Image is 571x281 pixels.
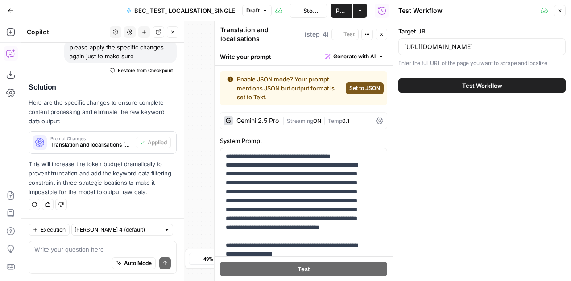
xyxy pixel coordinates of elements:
span: Publish [336,6,347,15]
button: Applied [136,137,171,148]
span: Temp [328,118,342,124]
span: Test [298,264,310,273]
span: Set to JSON [349,84,380,92]
span: Generate with AI [333,53,376,61]
span: BEC_ TEST_ LOCALISATION_SINGLE [134,6,235,15]
span: | [321,116,328,125]
button: Test [331,29,359,40]
span: ( step_4 ) [304,30,329,39]
span: Execution [41,226,66,234]
button: Draft [242,5,272,16]
div: Write your prompt [215,47,393,65]
button: Set to JSON [346,82,384,94]
input: Claude Sonnet 4 (default) [74,225,160,234]
span: Translation and localisations (step_4) [50,141,132,149]
h2: Solution [29,83,177,91]
span: Applied [148,138,167,147]
div: Enable JSON mode? Your prompt mentions JSON but output format is set to Text. [227,75,342,102]
textarea: Translation and localisations [220,25,302,43]
span: Draft [246,7,260,15]
button: Stop Run [290,4,327,18]
button: Auto Mode [112,257,156,269]
div: please apply the specific changes again just to make sure [64,40,177,63]
span: 0.1 [342,118,349,124]
div: Gemini 2.5 Pro [236,118,279,124]
span: ON [313,118,321,124]
button: Test [220,261,387,276]
button: Generate with AI [322,51,387,62]
div: Copilot [27,28,107,37]
p: Enter the full URL of the page you want to scrape and localize [398,59,566,68]
input: https://www.sage.com/en-gb/blog/example-article/ [404,42,560,51]
label: Target URL [398,27,566,36]
span: Restore from Checkpoint [118,67,173,74]
button: Test Workflow [398,78,566,93]
button: Publish [331,4,352,18]
span: Auto Mode [124,259,152,267]
button: Restore from Checkpoint [107,65,177,76]
span: Prompt Changes [50,136,132,141]
p: This will increase the token budget dramatically to prevent truncation and add the keyword data f... [29,159,177,197]
span: | [282,116,287,125]
span: Streaming [287,118,313,124]
p: Here are the specific changes to ensure complete content processing and eliminate the raw keyword... [29,98,177,126]
button: Execution [29,224,70,236]
span: Test Workflow [462,81,502,90]
span: Stop Run [303,6,321,15]
span: 49% [203,255,213,262]
button: BEC_ TEST_ LOCALISATION_SINGLE [121,4,240,18]
label: System Prompt [220,136,387,145]
span: Test [343,30,355,38]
